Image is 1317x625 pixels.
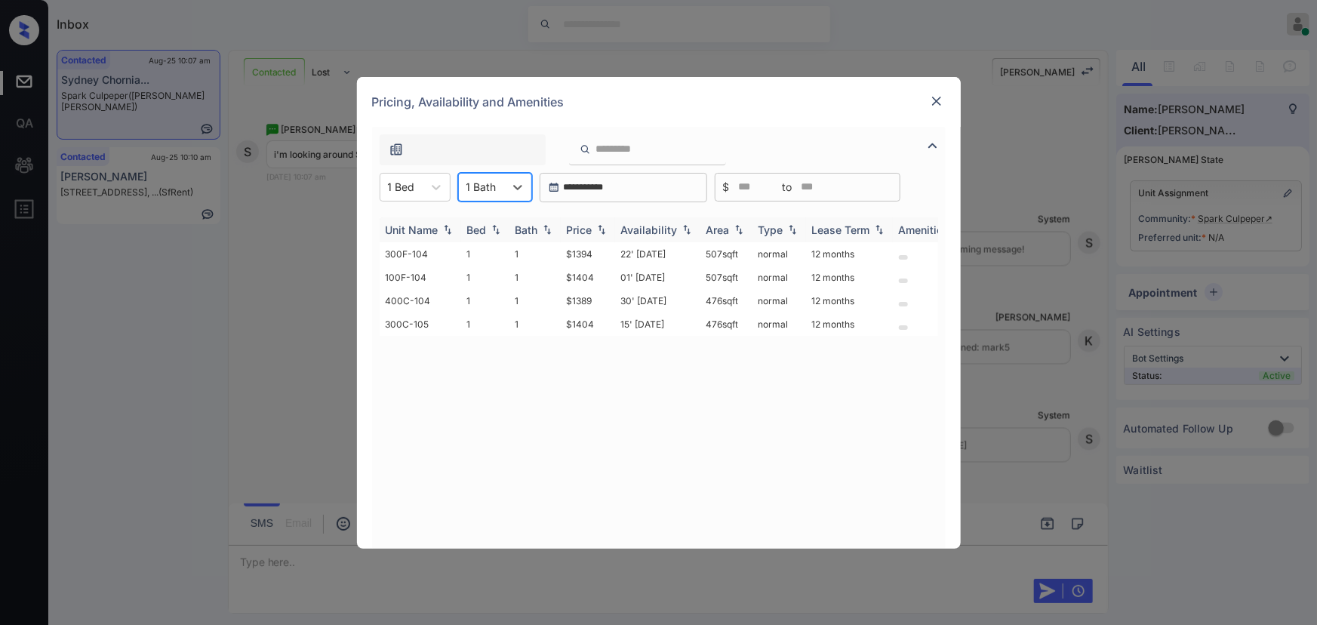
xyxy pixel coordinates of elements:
img: close [929,94,944,109]
img: sorting [731,224,746,235]
div: Pricing, Availability and Amenities [357,77,961,127]
td: 1 [509,312,561,336]
div: Area [706,223,730,236]
img: sorting [594,224,609,235]
td: $1404 [561,266,615,289]
img: sorting [540,224,555,235]
td: normal [752,266,806,289]
td: 1 [461,312,509,336]
td: normal [752,289,806,312]
td: 12 months [806,266,893,289]
td: 476 sqft [700,289,752,312]
div: Availability [621,223,678,236]
td: normal [752,242,806,266]
img: icon-zuma [580,143,591,156]
div: Bed [467,223,487,236]
td: 12 months [806,289,893,312]
td: $1394 [561,242,615,266]
div: Bath [515,223,538,236]
td: 30' [DATE] [615,289,700,312]
td: 1 [509,266,561,289]
span: $ [723,179,730,196]
div: Price [567,223,592,236]
td: 12 months [806,242,893,266]
div: Unit Name [386,223,438,236]
img: sorting [679,224,694,235]
img: icon-zuma [389,142,404,157]
span: to [783,179,792,196]
td: 300C-105 [380,312,461,336]
td: normal [752,312,806,336]
td: 300F-104 [380,242,461,266]
td: 1 [461,289,509,312]
td: 476 sqft [700,312,752,336]
td: $1404 [561,312,615,336]
img: icon-zuma [924,137,942,155]
td: 1 [509,242,561,266]
td: 507 sqft [700,266,752,289]
td: 507 sqft [700,242,752,266]
img: sorting [488,224,503,235]
img: sorting [440,224,455,235]
td: 1 [461,266,509,289]
td: 100F-104 [380,266,461,289]
img: sorting [785,224,800,235]
td: 01' [DATE] [615,266,700,289]
div: Type [759,223,783,236]
td: $1389 [561,289,615,312]
div: Amenities [899,223,949,236]
td: 15' [DATE] [615,312,700,336]
div: Lease Term [812,223,870,236]
td: 22' [DATE] [615,242,700,266]
td: 1 [509,289,561,312]
td: 1 [461,242,509,266]
td: 400C-104 [380,289,461,312]
td: 12 months [806,312,893,336]
img: sorting [872,224,887,235]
